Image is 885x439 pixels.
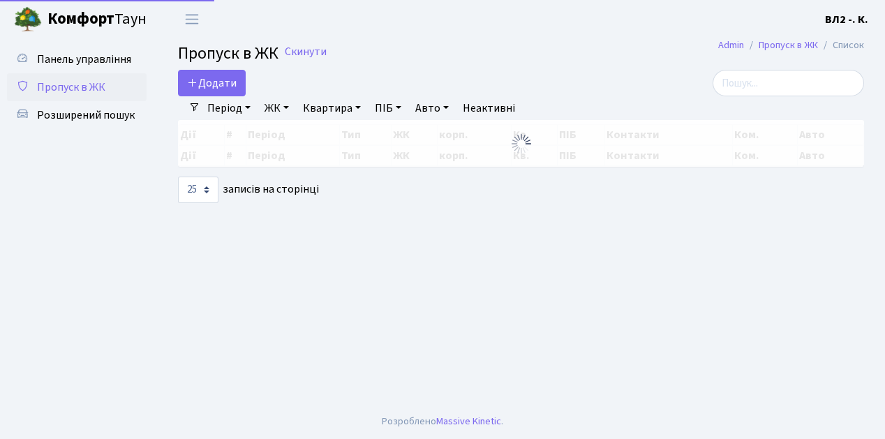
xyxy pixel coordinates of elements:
[7,45,147,73] a: Панель управління
[436,414,501,429] a: Massive Kinetic
[178,177,319,203] label: записів на сторінці
[7,73,147,101] a: Пропуск в ЖК
[818,38,864,53] li: Список
[37,80,105,95] span: Пропуск в ЖК
[457,96,521,120] a: Неактивні
[297,96,366,120] a: Квартира
[37,107,135,123] span: Розширений пошук
[510,133,533,155] img: Обробка...
[825,11,868,28] a: ВЛ2 -. К.
[178,177,218,203] select: записів на сторінці
[47,8,114,30] b: Комфорт
[410,96,454,120] a: Авто
[14,6,42,34] img: logo.png
[369,96,407,120] a: ПІБ
[7,101,147,129] a: Розширений пошук
[825,12,868,27] b: ВЛ2 -. К.
[47,8,147,31] span: Таун
[174,8,209,31] button: Переключити навігацію
[178,41,278,66] span: Пропуск в ЖК
[37,52,131,67] span: Панель управління
[718,38,744,52] a: Admin
[285,45,327,59] a: Скинути
[697,31,885,60] nav: breadcrumb
[713,70,864,96] input: Пошук...
[178,70,246,96] a: Додати
[202,96,256,120] a: Період
[259,96,295,120] a: ЖК
[187,75,237,91] span: Додати
[759,38,818,52] a: Пропуск в ЖК
[382,414,503,429] div: Розроблено .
